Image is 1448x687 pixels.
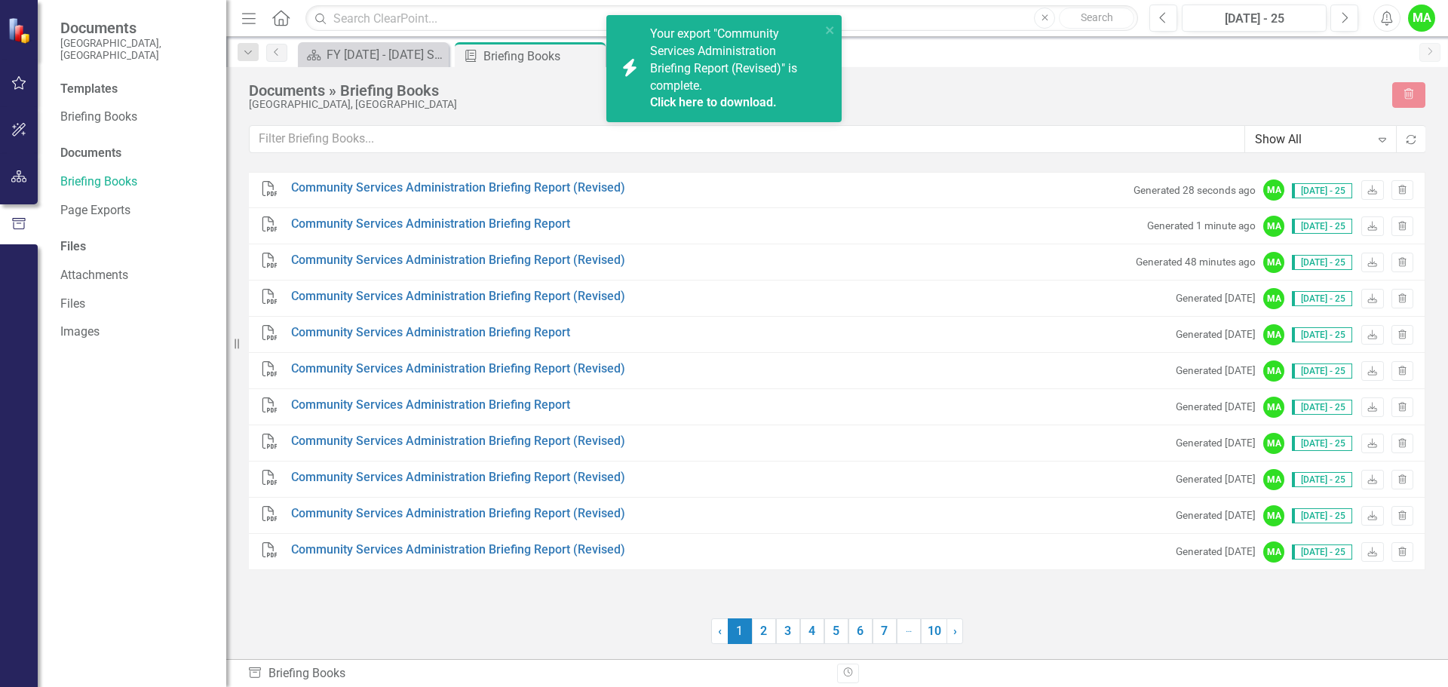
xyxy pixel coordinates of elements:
[1292,327,1352,342] span: [DATE] - 25
[1187,10,1321,28] div: [DATE] - 25
[1408,5,1435,32] button: MA
[60,324,211,341] a: Images
[483,47,602,66] div: Briefing Books
[752,618,776,644] a: 2
[1263,360,1284,382] div: MA
[776,618,800,644] a: 3
[1292,508,1352,523] span: [DATE] - 25
[291,252,625,269] a: Community Services Administration Briefing Report (Revised)
[1263,541,1284,563] div: MA
[291,179,625,197] a: Community Services Administration Briefing Report (Revised)
[60,202,211,219] a: Page Exports
[327,45,445,64] div: FY [DATE] - [DATE] Strategic Plan
[60,109,211,126] a: Briefing Books
[1292,544,1352,560] span: [DATE] - 25
[1292,255,1352,270] span: [DATE] - 25
[8,17,34,44] img: ClearPoint Strategy
[305,5,1138,32] input: Search ClearPoint...
[1176,327,1256,342] small: Generated [DATE]
[291,433,625,450] a: Community Services Administration Briefing Report (Revised)
[60,173,211,191] a: Briefing Books
[60,267,211,284] a: Attachments
[824,618,848,644] a: 5
[1263,288,1284,309] div: MA
[291,216,570,233] a: Community Services Administration Briefing Report
[1263,216,1284,237] div: MA
[1176,472,1256,486] small: Generated [DATE]
[60,296,211,313] a: Files
[718,624,722,638] span: ‹
[291,360,625,378] a: Community Services Administration Briefing Report (Revised)
[291,541,625,559] a: Community Services Administration Briefing Report (Revised)
[60,81,211,98] div: Templates
[1292,291,1352,306] span: [DATE] - 25
[728,618,752,644] span: 1
[1263,505,1284,526] div: MA
[1176,508,1256,523] small: Generated [DATE]
[1263,469,1284,490] div: MA
[1292,219,1352,234] span: [DATE] - 25
[1263,179,1284,201] div: MA
[1176,400,1256,414] small: Generated [DATE]
[1176,291,1256,305] small: Generated [DATE]
[291,397,570,414] a: Community Services Administration Briefing Report
[800,618,824,644] a: 4
[825,21,836,38] button: close
[873,618,897,644] a: 7
[1292,183,1352,198] span: [DATE] - 25
[60,145,211,162] div: Documents
[1263,252,1284,273] div: MA
[1081,11,1113,23] span: Search
[291,288,625,305] a: Community Services Administration Briefing Report (Revised)
[1292,400,1352,415] span: [DATE] - 25
[848,618,873,644] a: 6
[1176,436,1256,450] small: Generated [DATE]
[60,37,211,62] small: [GEOGRAPHIC_DATA], [GEOGRAPHIC_DATA]
[1176,363,1256,378] small: Generated [DATE]
[1263,433,1284,454] div: MA
[60,238,211,256] div: Files
[1292,363,1352,379] span: [DATE] - 25
[1292,436,1352,451] span: [DATE] - 25
[249,99,1377,110] div: [GEOGRAPHIC_DATA], [GEOGRAPHIC_DATA]
[650,95,777,109] a: Click here to download.
[302,45,445,64] a: FY [DATE] - [DATE] Strategic Plan
[1136,255,1256,269] small: Generated 48 minutes ago
[60,19,211,37] span: Documents
[291,324,570,342] a: Community Services Administration Briefing Report
[291,505,625,523] a: Community Services Administration Briefing Report (Revised)
[1182,5,1327,32] button: [DATE] - 25
[921,618,947,644] a: 10
[1176,544,1256,559] small: Generated [DATE]
[1292,472,1352,487] span: [DATE] - 25
[1263,397,1284,418] div: MA
[291,469,625,486] a: Community Services Administration Briefing Report (Revised)
[1147,219,1256,233] small: Generated 1 minute ago
[1255,130,1370,148] div: Show All
[953,624,957,638] span: ›
[249,125,1245,153] input: Filter Briefing Books...
[1059,8,1134,29] button: Search
[247,665,826,682] div: Briefing Books
[1263,324,1284,345] div: MA
[1134,183,1256,198] small: Generated 28 seconds ago
[650,26,817,112] span: Your export "Community Services Administration Briefing Report (Revised)" is complete.
[249,82,1377,99] div: Documents » Briefing Books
